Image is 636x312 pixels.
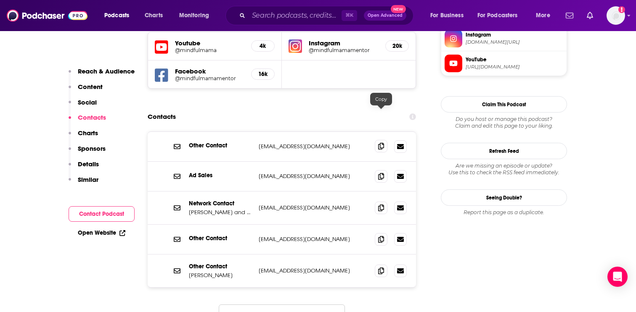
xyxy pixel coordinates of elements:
p: Other Contact [189,263,252,270]
p: Contacts [78,113,106,121]
a: Open Website [78,229,125,236]
a: @mindfulmamamentor [175,75,244,81]
p: [PERSON_NAME] [189,272,252,279]
div: Claim and edit this page to your liking. [441,116,567,129]
button: Show profile menu [607,6,625,25]
p: Other Contact [189,142,252,149]
p: Network Contact [189,200,252,207]
a: Charts [139,9,168,22]
div: Report this page as a duplicate. [441,209,567,216]
p: [EMAIL_ADDRESS][DOMAIN_NAME] [259,267,368,274]
a: Seeing Double? [441,189,567,206]
div: Search podcasts, credits, & more... [233,6,421,25]
button: Social [69,98,97,114]
button: open menu [472,9,530,22]
h2: Contacts [148,109,176,125]
p: Reach & Audience [78,67,135,75]
span: https://www.youtube.com/@mindfulmama [466,64,563,70]
div: Are we missing an episode or update? Use this to check the RSS feed immediately. [441,163,567,176]
p: [EMAIL_ADDRESS][DOMAIN_NAME] [259,236,368,243]
h5: Instagram [309,39,379,47]
h5: 20k [392,42,402,50]
a: Show notifications dropdown [583,8,596,23]
a: Show notifications dropdown [562,8,577,23]
a: YouTube[URL][DOMAIN_NAME] [445,55,563,72]
button: Sponsors [69,144,106,160]
span: YouTube [466,56,563,63]
span: For Podcasters [477,10,518,21]
p: Ad Sales [189,172,252,179]
button: open menu [424,9,474,22]
span: ⌘ K [342,10,357,21]
h5: 4k [258,42,268,50]
button: Details [69,160,99,176]
p: Social [78,98,97,106]
button: Charts [69,129,98,144]
p: Other Contact [189,235,252,242]
button: open menu [530,9,561,22]
button: open menu [173,9,220,22]
button: open menu [98,9,140,22]
span: New [391,5,406,13]
p: [EMAIL_ADDRESS][DOMAIN_NAME] [259,173,368,180]
p: Content [78,83,103,91]
p: [EMAIL_ADDRESS][DOMAIN_NAME] [259,204,368,211]
button: Open AdvancedNew [364,10,406,21]
img: User Profile [607,6,625,25]
h5: Youtube [175,39,244,47]
span: Charts [145,10,163,21]
h5: Facebook [175,67,244,75]
span: Podcasts [104,10,129,21]
span: Instagram [466,31,563,39]
button: Content [69,83,103,98]
button: Contact Podcast [69,206,135,222]
button: Similar [69,176,98,191]
a: @mindfulmama [175,47,244,53]
h5: 16k [258,71,268,78]
span: Open Advanced [368,13,403,18]
a: @mindfulmamamentor [309,47,379,53]
p: [EMAIL_ADDRESS][DOMAIN_NAME] [259,143,368,150]
button: Refresh Feed [441,143,567,159]
img: iconImage [289,39,302,53]
button: Contacts [69,113,106,129]
img: Podchaser - Follow, Share and Rate Podcasts [7,8,87,24]
p: Sponsors [78,144,106,152]
div: Open Intercom Messenger [607,267,628,287]
p: Details [78,160,99,168]
span: More [536,10,550,21]
button: Reach & Audience [69,67,135,83]
span: instagram.com/mindfulmamamentor [466,39,563,45]
span: Do you host or manage this podcast? [441,116,567,123]
p: [PERSON_NAME] and [PERSON_NAME] [189,209,252,216]
div: Copy [370,93,392,105]
span: For Business [430,10,464,21]
input: Search podcasts, credits, & more... [249,9,342,22]
span: Monitoring [179,10,209,21]
p: Similar [78,176,98,184]
svg: Email not verified [618,6,625,13]
a: Instagram[DOMAIN_NAME][URL] [445,30,563,47]
button: Claim This Podcast [441,96,567,113]
p: Charts [78,129,98,137]
span: Logged in as EllaRoseMurphy [607,6,625,25]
